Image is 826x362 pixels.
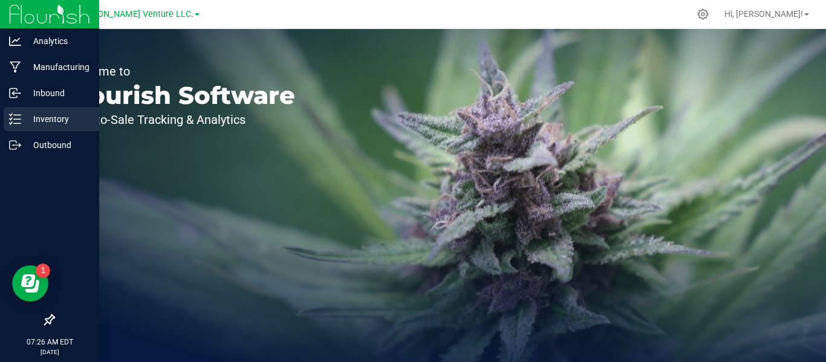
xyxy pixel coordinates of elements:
[5,337,94,347] p: 07:26 AM EDT
[21,86,94,100] p: Inbound
[65,65,295,77] p: Welcome to
[9,139,21,151] inline-svg: Outbound
[21,112,94,126] p: Inventory
[65,83,295,108] p: Flourish Software
[21,138,94,152] p: Outbound
[9,87,21,99] inline-svg: Inbound
[12,265,48,302] iframe: Resource center
[21,60,94,74] p: Manufacturing
[48,9,193,19] span: Green [PERSON_NAME] Venture LLC.
[21,34,94,48] p: Analytics
[5,347,94,357] p: [DATE]
[36,263,50,278] iframe: Resource center unread badge
[9,113,21,125] inline-svg: Inventory
[9,61,21,73] inline-svg: Manufacturing
[9,35,21,47] inline-svg: Analytics
[724,9,803,19] span: Hi, [PERSON_NAME]!
[695,8,711,20] div: Manage settings
[65,114,295,126] p: Seed-to-Sale Tracking & Analytics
